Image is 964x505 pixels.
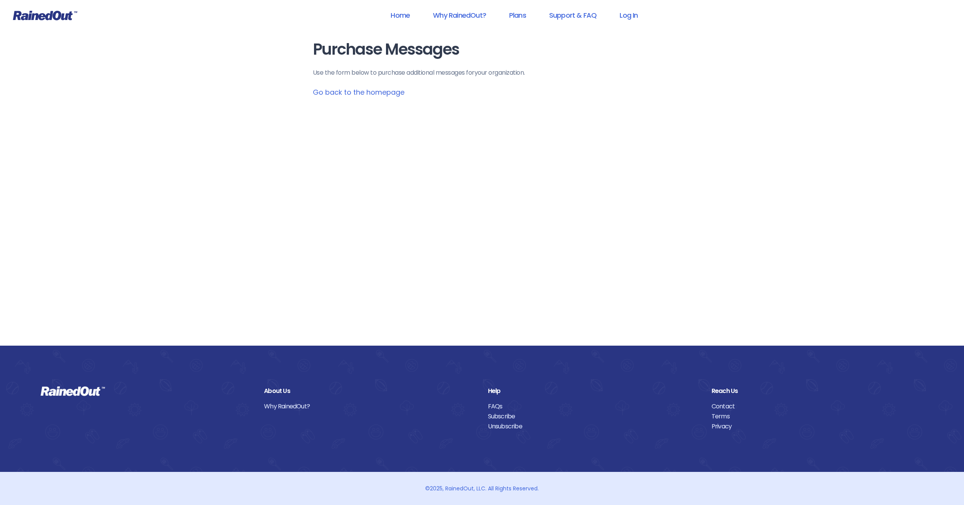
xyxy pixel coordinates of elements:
a: Contact [712,401,924,411]
a: Terms [712,411,924,421]
a: Plans [499,7,536,24]
a: FAQs [488,401,700,411]
p: Use the form below to purchase additional messages for your organization . [313,68,652,77]
div: About Us [264,386,476,396]
a: Home [381,7,420,24]
a: Subscribe [488,411,700,421]
a: Support & FAQ [539,7,606,24]
a: Why RainedOut? [264,401,476,411]
a: Privacy [712,421,924,431]
div: Help [488,386,700,396]
h1: Purchase Messages [313,41,652,58]
a: Unsubscribe [488,421,700,431]
a: Why RainedOut? [423,7,496,24]
div: Reach Us [712,386,924,396]
a: Log In [610,7,648,24]
a: Go back to the homepage [313,87,404,97]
